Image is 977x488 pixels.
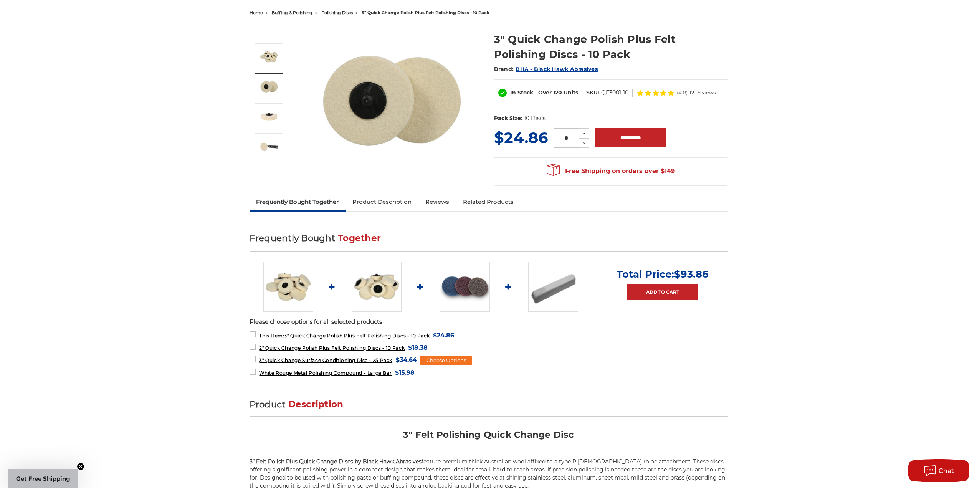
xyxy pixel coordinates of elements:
div: Get Free ShippingClose teaser [8,469,78,488]
a: Reviews [418,194,456,210]
span: 3" Quick Change Surface Conditioning Disc - 25 Pack [259,357,392,363]
span: 3" Quick Change Polish Plus Felt Polishing Discs - 10 Pack [259,333,430,339]
span: $15.98 [395,367,415,378]
span: $18.38 [408,342,428,353]
span: Description [288,399,344,410]
a: BHA - Black Hawk Abrasives [516,66,598,73]
span: 120 [553,89,562,96]
span: Frequently Bought [250,233,335,243]
button: Close teaser [77,463,84,470]
a: Related Products [456,194,521,210]
p: Total Price: [617,268,709,280]
span: Product [250,399,286,410]
span: - Over [535,89,552,96]
span: 3" quick change polish plus felt polishing discs - 10 pack [362,10,489,15]
span: Units [564,89,578,96]
img: 3 inch polishing felt roloc discs [315,24,469,177]
dt: Pack Size: [494,114,522,122]
span: Get Free Shipping [16,475,70,482]
span: Together [338,233,381,243]
div: Choose Options [420,356,472,365]
h2: 3" Felt Polishing Quick Change Disc [250,429,728,446]
img: 3" roloc discs for buffing and polishing [260,107,279,126]
a: polishing discs [321,10,353,15]
span: 2" Quick Change Polish Plus Felt Polishing Discs - 10 Pack [259,345,405,351]
span: $34.64 [396,355,417,365]
a: Frequently Bought Together [250,194,346,210]
dd: QF3001-10 [601,89,628,97]
span: Free Shipping on orders over $149 [547,164,675,179]
dt: SKU: [586,89,599,97]
img: 3 inch polishing felt roloc discs [263,262,313,312]
img: die grinder polishing disc [260,137,279,156]
a: home [250,10,263,15]
a: Product Description [346,194,418,210]
strong: This Item: [259,333,284,339]
span: $24.86 [433,330,454,341]
span: 12 Reviews [689,90,716,95]
span: Chat [939,467,954,475]
strong: 3” Felt Polish Plus Quick Change Discs by Black Hawk Abrasives [250,458,422,465]
a: Add to Cart [627,284,698,300]
span: White Rouge Metal Polishing Compound - Large Bar [259,370,392,376]
span: In Stock [510,89,533,96]
span: $24.86 [494,128,548,147]
a: buffing & polishing [272,10,312,15]
dd: 10 Discs [524,114,546,122]
p: Please choose options for all selected products [250,318,728,326]
img: 3 inch polishing felt roloc discs [260,47,279,66]
h1: 3" Quick Change Polish Plus Felt Polishing Discs - 10 Pack [494,32,728,62]
img: 3 inch quick change buffing discs [260,77,279,96]
span: (4.8) [677,90,688,95]
span: $93.86 [674,268,709,280]
button: Chat [908,459,969,482]
span: Brand: [494,66,514,73]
